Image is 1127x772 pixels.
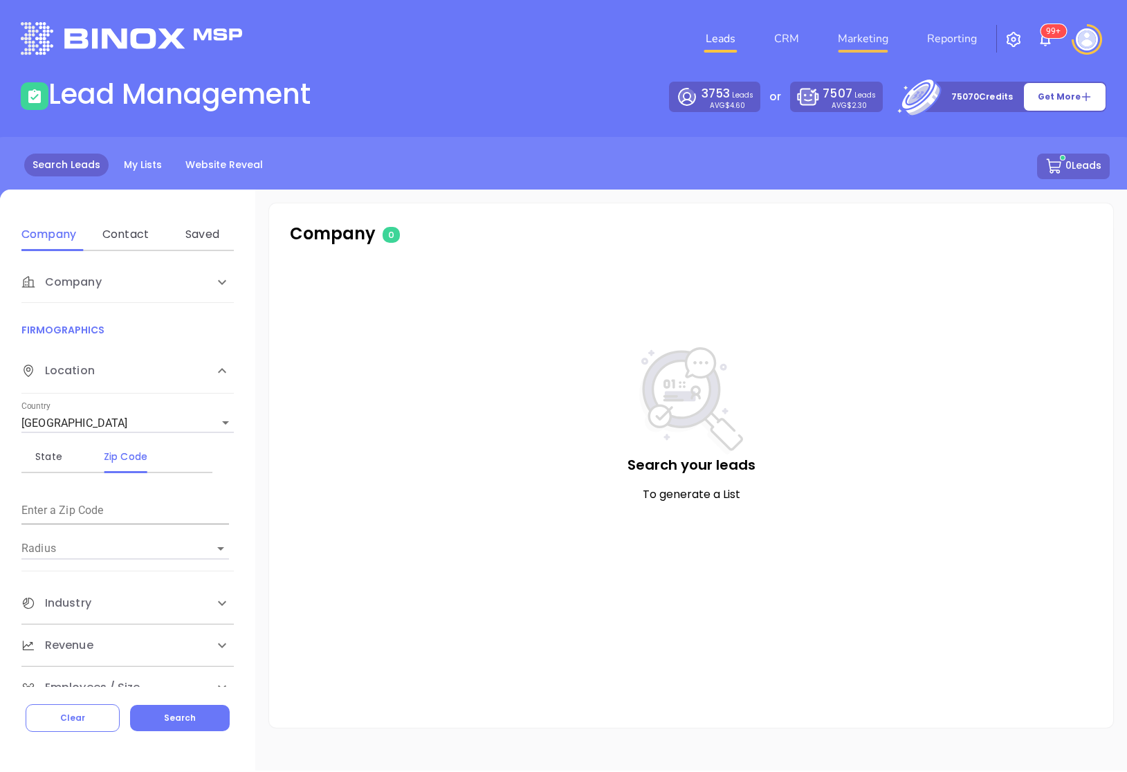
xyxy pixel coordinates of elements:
span: 7507 [823,85,852,102]
p: Search your leads [297,454,1085,475]
div: Industry [21,582,234,624]
img: NoSearch [639,347,743,454]
span: Revenue [21,637,93,654]
div: Company [21,261,234,303]
a: Search Leads [24,154,109,176]
div: Saved [175,226,230,243]
a: CRM [769,25,805,53]
img: iconNotification [1037,31,1054,48]
span: Industry [21,595,91,612]
span: Location [21,362,95,379]
button: Search [130,705,230,731]
h1: Lead Management [48,77,311,111]
a: Website Reveal [177,154,271,176]
div: State [21,448,76,465]
span: Clear [60,712,85,724]
span: Company [21,274,102,291]
span: Employees / Size [21,679,140,696]
p: Leads [823,85,875,102]
span: 3753 [702,85,730,102]
p: Leads [702,85,753,102]
img: user [1076,28,1098,50]
a: Reporting [922,25,982,53]
button: 0Leads [1037,154,1110,179]
span: $2.30 [847,100,867,111]
div: Contact [98,226,153,243]
sup: 100 [1041,24,1066,38]
div: Revenue [21,625,234,666]
label: Country [21,403,51,411]
a: Marketing [832,25,894,53]
p: 75070 Credits [951,90,1013,104]
div: [GEOGRAPHIC_DATA] [21,412,234,434]
img: iconSetting [1005,31,1022,48]
p: AVG [710,102,745,109]
span: Search [164,712,196,724]
p: or [769,89,781,105]
a: Leads [700,25,741,53]
span: 0 [383,227,400,243]
p: To generate a List [297,486,1085,503]
p: FIRMOGRAPHICS [21,322,234,338]
a: My Lists [116,154,170,176]
button: Get More [1023,82,1106,111]
span: $4.60 [725,100,745,111]
img: logo [21,22,242,55]
button: Open [211,539,230,558]
div: Zip Code [98,448,153,465]
p: AVG [832,102,867,109]
button: Clear [26,704,120,732]
p: Company [290,221,605,246]
div: Employees / Size [21,667,234,708]
div: Company [21,226,76,243]
div: Location [21,349,234,394]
